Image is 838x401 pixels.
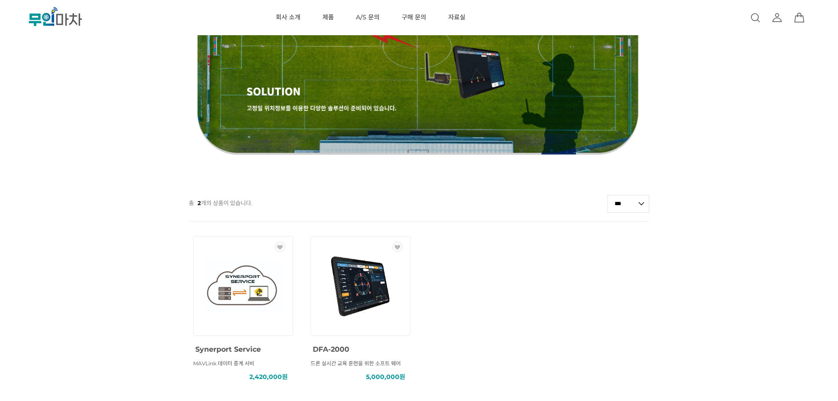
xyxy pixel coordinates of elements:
span: 5,000,000원 [366,373,405,381]
img: 관심상품 등록 전 [275,242,285,252]
span: 2,420,000원 [249,373,288,381]
p: 총 개의 상품이 있습니다. [189,195,252,211]
img: Synerport Service [203,259,282,313]
span: WISH [275,242,288,252]
span: 드론 실시간 교육 훈련을 위한 소프트 웨어 [311,360,401,367]
a: DFA-2000 [313,343,349,354]
span: DFA-2000 [313,345,349,353]
a: Synerport Service [195,343,261,354]
strong: 2 [198,199,201,206]
span: MAVLink 데이터 중계 서비 [193,360,254,367]
img: DFA-2000 [321,246,400,325]
span: Synerport Service [195,345,261,353]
